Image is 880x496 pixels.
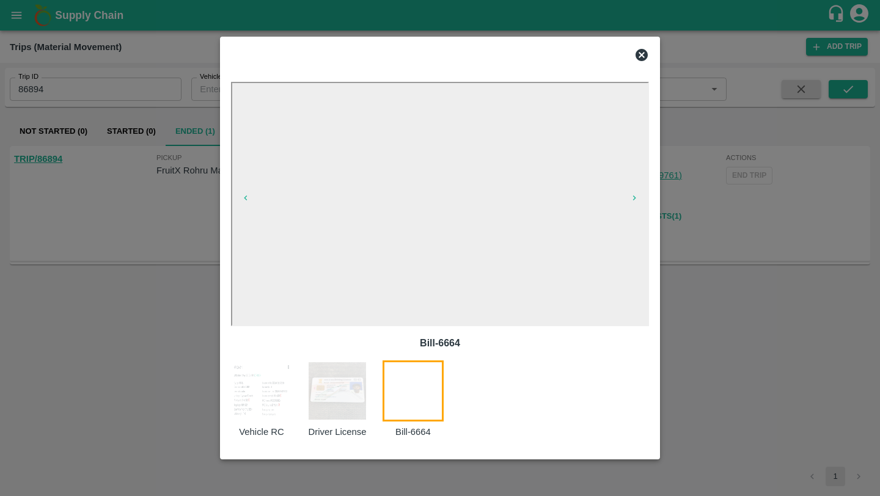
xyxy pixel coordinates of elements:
[231,360,292,421] img: https://app.vegrow.in/rails/active_storage/blobs/redirect/eyJfcmFpbHMiOnsiZGF0YSI6Mjk5NzI1NiwicHV...
[231,82,649,326] iframe: pdf-viewer
[241,336,639,351] p: Bill-6664
[307,425,368,439] p: Driver License
[231,425,292,439] p: Vehicle RC
[307,360,368,421] img: https://app.vegrow.in/rails/active_storage/blobs/redirect/eyJfcmFpbHMiOnsiZGF0YSI6Mjk5NzI1NywicHV...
